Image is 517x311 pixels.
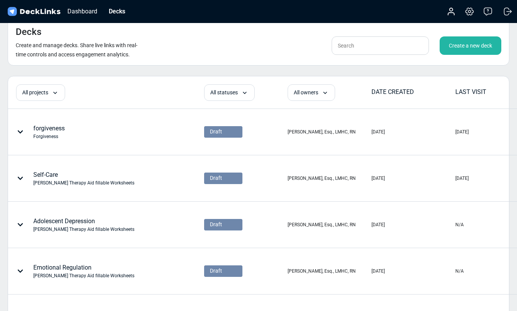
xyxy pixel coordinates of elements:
[33,217,134,233] div: Adolescent Depression
[64,7,101,16] div: Dashboard
[288,128,356,135] div: [PERSON_NAME], Esq., LMHC, RN
[16,26,41,38] h4: Decks
[33,226,134,233] div: [PERSON_NAME] Therapy Aid fillable Worksheets
[332,36,429,55] input: Search
[440,36,501,55] div: Create a new deck
[16,84,65,101] div: All projects
[371,175,385,182] div: [DATE]
[371,221,385,228] div: [DATE]
[288,221,356,228] div: [PERSON_NAME], Esq., LMHC, RN
[33,263,134,279] div: Emotional Regulation
[210,128,222,136] span: Draft
[210,174,222,182] span: Draft
[105,7,129,16] div: Decks
[33,272,134,279] div: [PERSON_NAME] Therapy Aid fillable Worksheets
[204,84,255,101] div: All statuses
[16,42,137,58] small: Create and manage decks. Share live links with real-time controls and access engagement analytics.
[288,175,356,182] div: [PERSON_NAME], Esq., LMHC, RN
[33,133,65,140] div: Forgiveness
[33,179,134,186] div: [PERSON_NAME] Therapy Aid fillable Worksheets
[288,84,335,101] div: All owners
[33,170,134,186] div: Self-Care
[371,268,385,275] div: [DATE]
[288,268,356,275] div: [PERSON_NAME], Esq., LMHC, RN
[33,124,65,140] div: forgiveness
[210,267,222,275] span: Draft
[210,220,222,229] span: Draft
[371,128,385,135] div: [DATE]
[371,87,455,97] div: DATE CREATED
[455,175,469,182] div: [DATE]
[455,128,469,135] div: [DATE]
[455,268,464,275] div: N/A
[6,6,62,17] img: DeckLinks
[455,221,464,228] div: N/A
